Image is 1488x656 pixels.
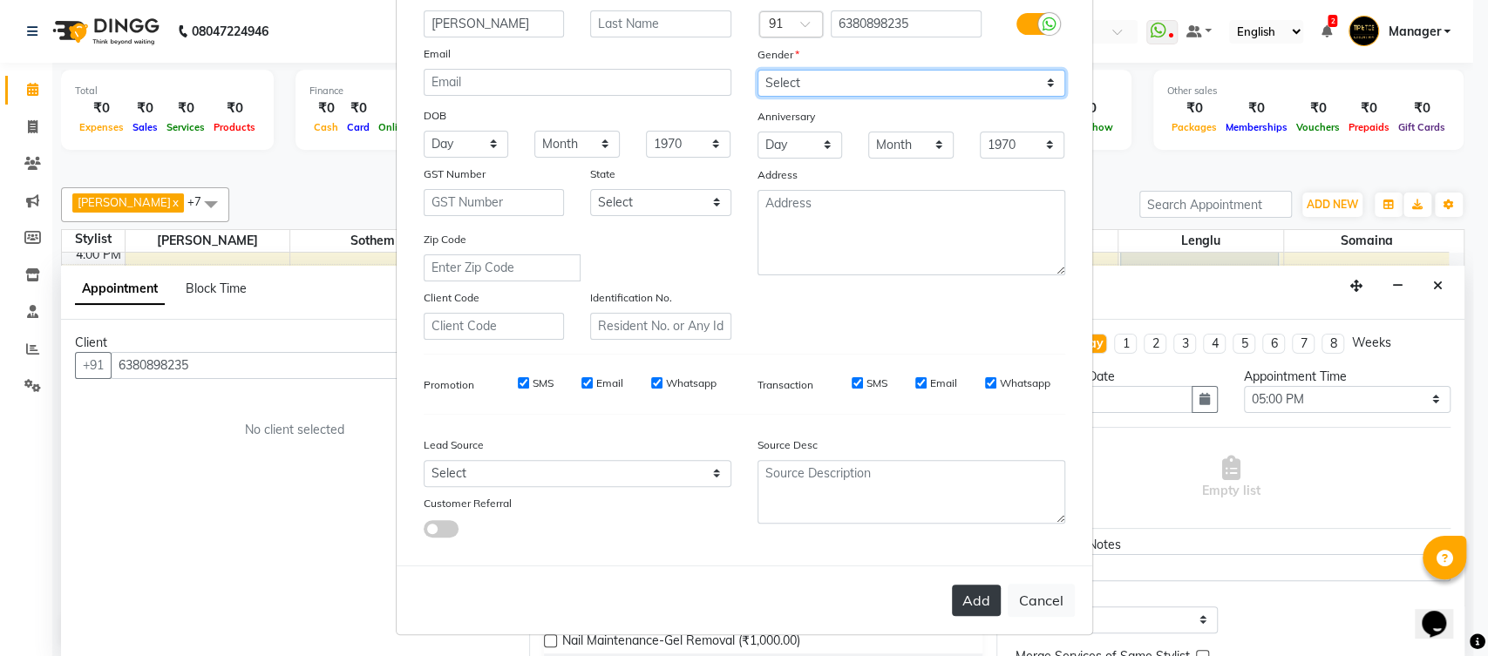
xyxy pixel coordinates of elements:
[590,10,731,37] input: Last Name
[590,290,672,306] label: Identification No.
[533,375,554,391] label: SMS
[424,166,486,182] label: GST Number
[424,189,565,216] input: GST Number
[1008,584,1075,617] button: Cancel
[424,232,466,247] label: Zip Code
[424,46,451,62] label: Email
[424,108,446,124] label: DOB
[1000,375,1050,391] label: Whatsapp
[424,437,484,453] label: Lead Source
[424,290,479,306] label: Client Code
[952,585,1001,616] button: Add
[424,254,581,281] input: Enter Zip Code
[831,10,982,37] input: Mobile
[590,166,615,182] label: State
[866,375,887,391] label: SMS
[758,437,818,453] label: Source Desc
[424,10,565,37] input: First Name
[590,313,731,340] input: Resident No. or Any Id
[666,375,717,391] label: Whatsapp
[758,167,798,183] label: Address
[424,496,512,511] label: Customer Referral
[758,47,799,63] label: Gender
[424,377,474,393] label: Promotion
[758,109,815,125] label: Anniversary
[424,69,731,96] input: Email
[758,377,813,393] label: Transaction
[424,313,565,340] input: Client Code
[596,375,623,391] label: Email
[930,375,957,391] label: Email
